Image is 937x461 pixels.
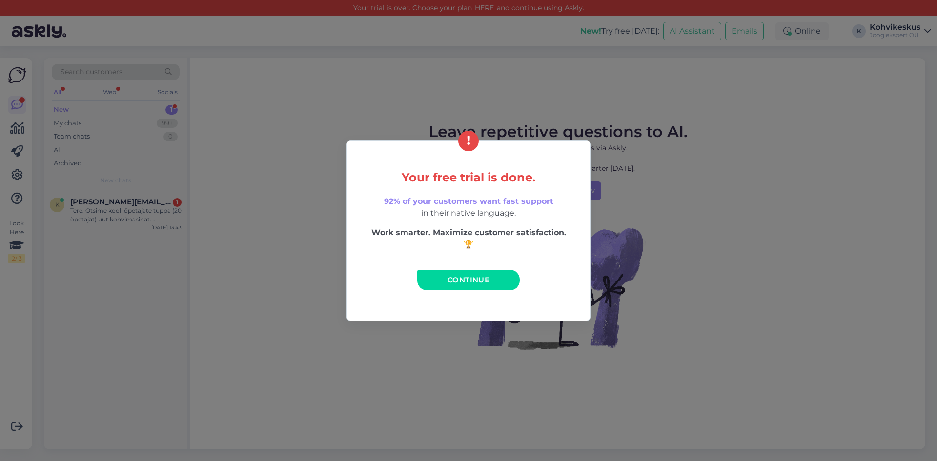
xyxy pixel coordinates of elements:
[384,197,553,206] span: 92% of your customers want fast support
[448,275,489,284] span: Continue
[367,171,570,184] h5: Your free trial is done.
[367,227,570,250] p: Work smarter. Maximize customer satisfaction. 🏆
[367,196,570,219] p: in their native language.
[417,270,520,290] a: Continue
